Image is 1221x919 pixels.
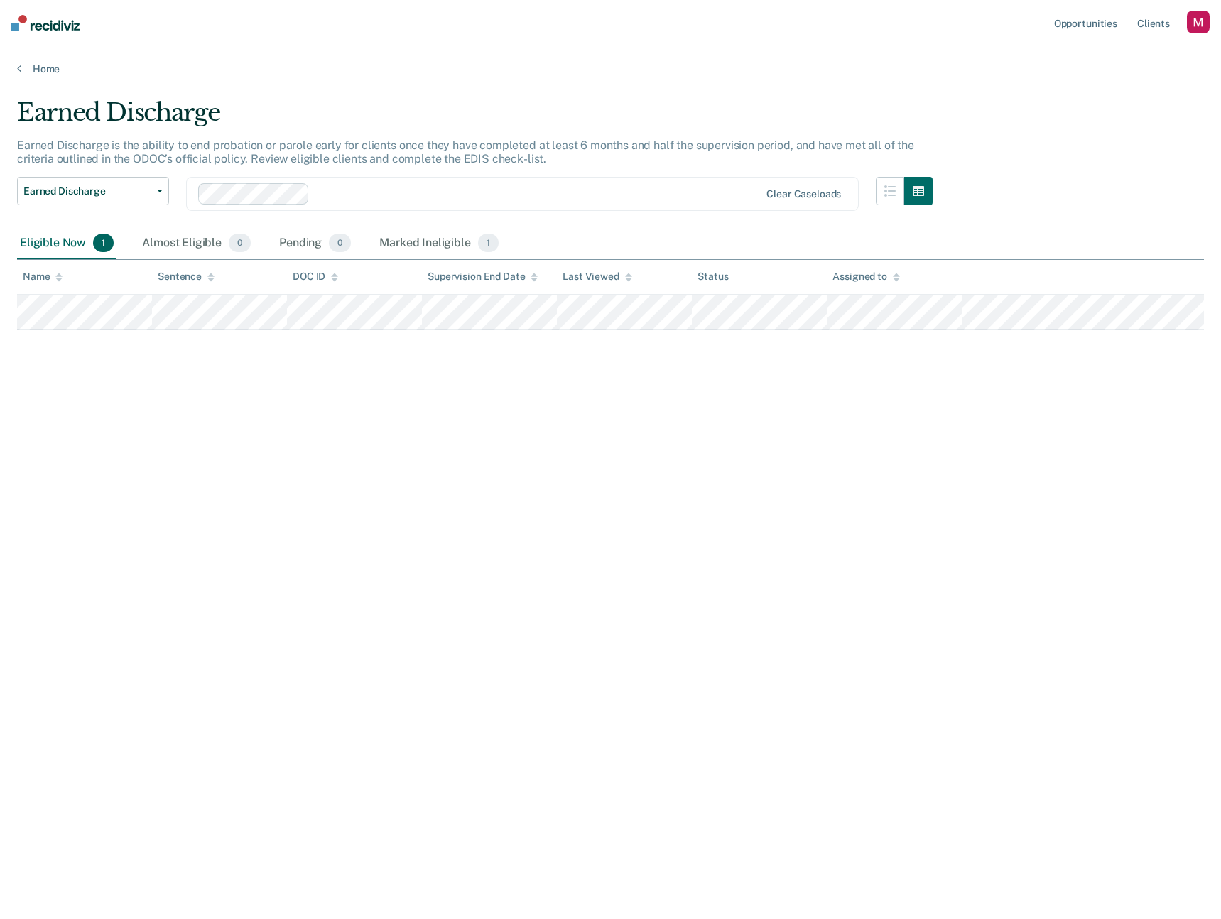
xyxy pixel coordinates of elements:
div: Assigned to [832,271,899,283]
span: 1 [478,234,499,252]
span: 1 [93,234,114,252]
span: 0 [329,234,351,252]
p: Earned Discharge is the ability to end probation or parole early for clients once they have compl... [17,138,914,165]
div: Last Viewed [563,271,631,283]
div: Almost Eligible0 [139,228,254,259]
img: Recidiviz [11,15,80,31]
div: Pending0 [276,228,354,259]
div: Earned Discharge [17,98,933,138]
div: Clear caseloads [766,188,841,200]
div: Marked Ineligible1 [376,228,501,259]
span: Earned Discharge [23,185,151,197]
span: 0 [229,234,251,252]
div: Name [23,271,63,283]
div: Eligible Now1 [17,228,116,259]
button: Earned Discharge [17,177,169,205]
div: Status [698,271,728,283]
div: Sentence [158,271,215,283]
a: Home [17,62,1204,75]
div: DOC ID [293,271,338,283]
div: Supervision End Date [428,271,538,283]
